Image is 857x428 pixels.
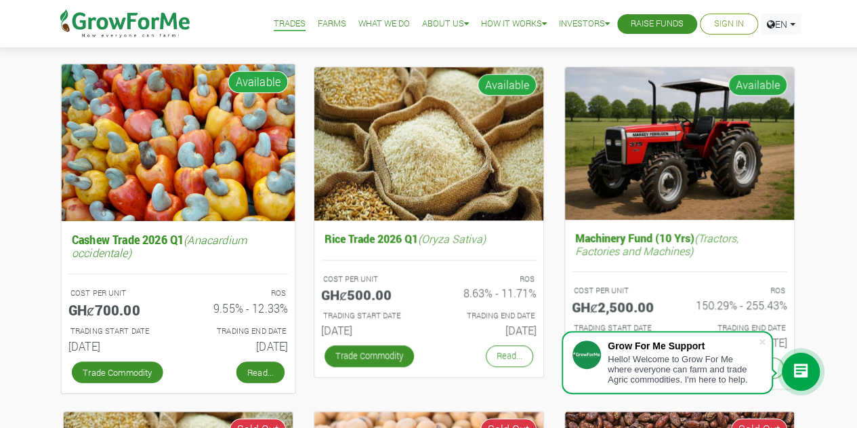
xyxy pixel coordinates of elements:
a: Cashew Trade 2026 Q1(Anacardium occidentale) COST PER UNIT GHȼ700.00 ROS 9.55% - 12.33% TRADING S... [68,229,287,357]
a: Trade Commodity [325,345,414,366]
a: Trade Commodity [71,361,163,383]
p: Estimated Trading End Date [441,310,535,322]
a: Farms [318,17,346,31]
h5: GHȼ2,500.00 [572,298,669,315]
p: COST PER UNIT [323,273,417,285]
h5: Rice Trade 2026 Q1 [321,229,537,248]
p: COST PER UNIT [574,285,667,296]
img: growforme image [314,67,543,221]
a: About Us [422,17,469,31]
h5: Machinery Fund (10 Yrs) [572,228,787,260]
a: Machinery Fund (10 Yrs)(Tractors, Factories and Machines) COST PER UNIT GHȼ2,500.00 ROS 150.29% -... [572,228,787,354]
a: How it Works [481,17,547,31]
img: growforme image [565,67,794,220]
span: Available [728,74,787,96]
i: (Anacardium occidentale) [71,232,246,260]
h6: [DATE] [68,339,167,353]
a: Read... [486,345,533,366]
a: What We Do [358,17,410,31]
span: Available [478,74,537,96]
p: ROS [190,288,286,299]
p: Estimated Trading Start Date [323,310,417,322]
div: Grow For Me Support [608,341,758,351]
a: Raise Funds [631,17,684,31]
a: Read... [236,361,284,383]
p: ROS [692,285,785,296]
h6: [DATE] [439,324,537,336]
a: Investors [559,17,610,31]
h6: [DATE] [188,339,288,353]
span: Available [228,71,288,93]
h6: 9.55% - 12.33% [188,301,288,315]
h6: 8.63% - 11.71% [439,286,537,299]
p: Estimated Trading Start Date [70,325,165,336]
h6: [DATE] [321,324,419,336]
h6: 150.29% - 255.43% [690,298,787,311]
i: (Tractors, Factories and Machines) [575,231,738,258]
a: EN [761,14,801,35]
h5: GHȼ700.00 [68,301,167,317]
a: Rice Trade 2026 Q1(Oryza Sativa) COST PER UNIT GHȼ500.00 ROS 8.63% - 11.71% TRADING START DATE [D... [321,229,537,342]
p: Estimated Trading End Date [190,325,286,336]
div: Hello! Welcome to Grow For Me where everyone can farm and trade Agric commodities. I'm here to help. [608,354,758,385]
img: growforme image [61,64,295,220]
h5: Cashew Trade 2026 Q1 [68,229,287,262]
p: ROS [441,273,535,285]
h5: GHȼ500.00 [321,286,419,303]
a: Trades [274,17,306,31]
i: (Oryza Sativa) [418,231,486,246]
p: Estimated Trading End Date [692,322,785,334]
a: Sign In [714,17,744,31]
p: Estimated Trading Start Date [574,322,667,334]
p: COST PER UNIT [70,288,165,299]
